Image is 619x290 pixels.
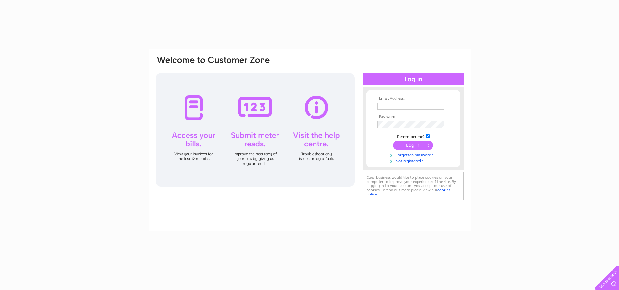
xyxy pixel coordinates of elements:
a: cookies policy [367,188,450,196]
a: Not registered? [377,158,451,164]
td: Remember me? [376,133,451,139]
input: Submit [393,141,433,150]
a: Forgotten password? [377,151,451,158]
th: Password: [376,115,451,119]
th: Email Address: [376,96,451,101]
div: Clear Business would like to place cookies on your computer to improve your experience of the sit... [363,172,464,200]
